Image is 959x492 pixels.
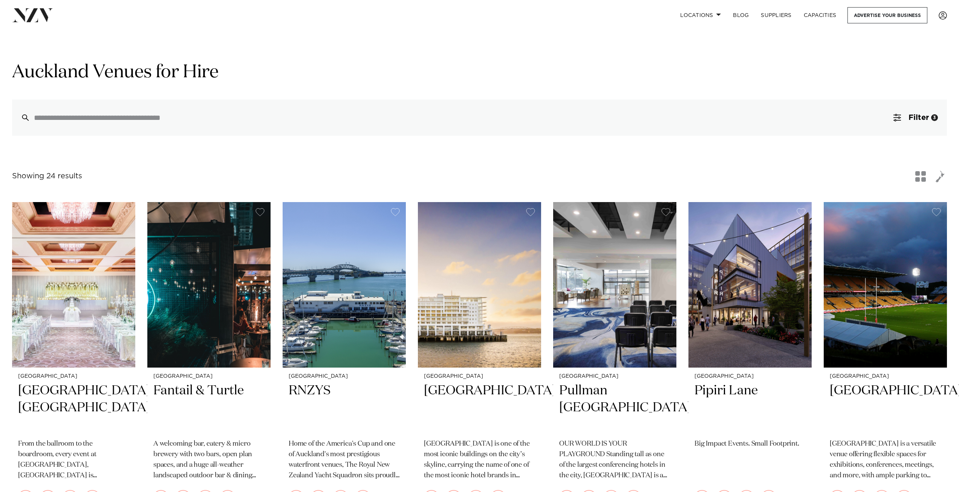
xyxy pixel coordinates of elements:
[694,439,806,449] p: Big Impact Events. Small Footprint.
[424,439,535,481] p: [GEOGRAPHIC_DATA] is one of the most iconic buildings on the city’s skyline, carrying the name of...
[559,439,670,481] p: OUR WORLD IS YOUR PLAYGROUND Standing tall as one of the largest conferencing hotels in the city,...
[18,439,129,481] p: From the ballroom to the boardroom, every event at [GEOGRAPHIC_DATA], [GEOGRAPHIC_DATA] is distin...
[18,382,129,433] h2: [GEOGRAPHIC_DATA], [GEOGRAPHIC_DATA]
[909,114,929,121] span: Filter
[830,382,941,433] h2: [GEOGRAPHIC_DATA]
[755,7,797,23] a: SUPPLIERS
[153,439,265,481] p: A welcoming bar, eatery & micro brewery with two bars, open plan spaces, and a huge all-weather l...
[798,7,843,23] a: Capacities
[153,382,265,433] h2: Fantail & Turtle
[694,382,806,433] h2: Pipiri Lane
[12,61,947,84] h1: Auckland Venues for Hire
[12,8,53,22] img: nzv-logo.png
[424,374,535,379] small: [GEOGRAPHIC_DATA]
[931,114,938,121] div: 3
[153,374,265,379] small: [GEOGRAPHIC_DATA]
[289,374,400,379] small: [GEOGRAPHIC_DATA]
[884,100,947,136] button: Filter3
[727,7,755,23] a: BLOG
[694,374,806,379] small: [GEOGRAPHIC_DATA]
[830,439,941,481] p: [GEOGRAPHIC_DATA] is a versatile venue offering flexible spaces for exhibitions, conferences, mee...
[559,382,670,433] h2: Pullman [GEOGRAPHIC_DATA]
[674,7,727,23] a: Locations
[830,374,941,379] small: [GEOGRAPHIC_DATA]
[559,374,670,379] small: [GEOGRAPHIC_DATA]
[18,374,129,379] small: [GEOGRAPHIC_DATA]
[289,382,400,433] h2: RNZYS
[847,7,927,23] a: Advertise your business
[424,382,535,433] h2: [GEOGRAPHIC_DATA]
[12,170,82,182] div: Showing 24 results
[289,439,400,481] p: Home of the America's Cup and one of Auckland's most prestigious waterfront venues, The Royal New...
